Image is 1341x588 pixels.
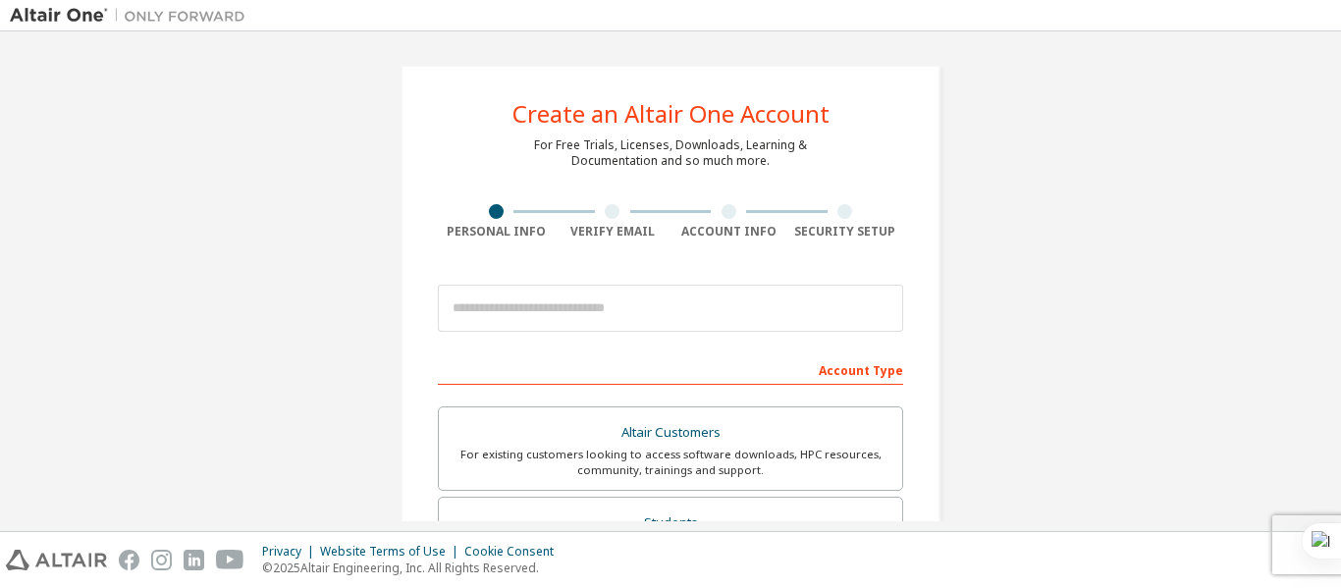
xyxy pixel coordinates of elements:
div: Security Setup [787,224,904,240]
img: altair_logo.svg [6,550,107,570]
img: Altair One [10,6,255,26]
div: Account Type [438,353,903,385]
div: Cookie Consent [464,544,565,560]
div: Students [451,509,890,537]
p: © 2025 Altair Engineering, Inc. All Rights Reserved. [262,560,565,576]
div: For Free Trials, Licenses, Downloads, Learning & Documentation and so much more. [534,137,807,169]
img: youtube.svg [216,550,244,570]
div: Altair Customers [451,419,890,447]
div: For existing customers looking to access software downloads, HPC resources, community, trainings ... [451,447,890,478]
div: Verify Email [555,224,671,240]
div: Create an Altair One Account [512,102,830,126]
div: Personal Info [438,224,555,240]
div: Website Terms of Use [320,544,464,560]
img: facebook.svg [119,550,139,570]
div: Account Info [670,224,787,240]
img: linkedin.svg [184,550,204,570]
img: instagram.svg [151,550,172,570]
div: Privacy [262,544,320,560]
